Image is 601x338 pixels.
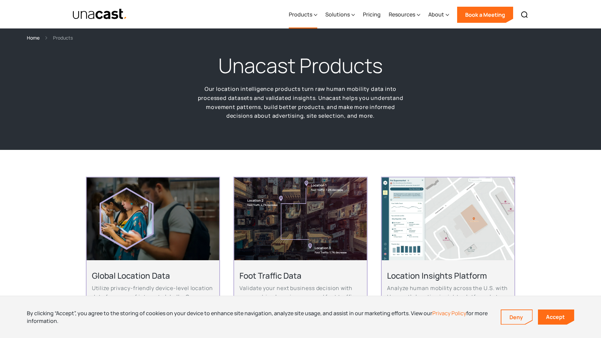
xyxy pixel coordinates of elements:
h2: Foot Traffic Data [239,270,361,281]
a: Book a Meeting [457,7,513,23]
p: Our location intelligence products turn raw human mobility data into processed datasets and valid... [197,84,404,120]
p: Analyze human mobility across the U.S. with Unacast’s location insights platform. Let our generat... [387,284,509,320]
img: An aerial view of a city block with foot traffic data and location data information [234,177,367,260]
div: About [428,1,449,29]
div: Products [289,1,317,29]
div: Solutions [325,1,355,29]
a: Deny [501,310,532,324]
a: home [72,8,127,20]
div: Solutions [325,10,350,18]
a: Accept [538,309,574,325]
div: Resources [389,1,420,29]
img: Unacast text logo [72,8,127,20]
a: Pricing [363,1,381,29]
div: Products [53,34,73,42]
h2: Global Location Data [92,270,214,281]
div: Products [289,10,312,18]
h2: Location Insights Platform [387,270,509,281]
h1: Unacast Products [218,52,383,79]
div: By clicking “Accept”, you agree to the storing of cookies on your device to enhance site navigati... [27,309,491,325]
p: Validate your next business decision with our machine learning-powered foot traffic datasets for ... [239,284,361,337]
a: Home [27,34,40,42]
div: Resources [389,10,415,18]
img: Search icon [521,11,529,19]
div: About [428,10,444,18]
a: Privacy Policy [432,309,466,317]
p: Utilize privacy-friendly device-level location data for areas of interest globally. Our location ... [92,284,214,337]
